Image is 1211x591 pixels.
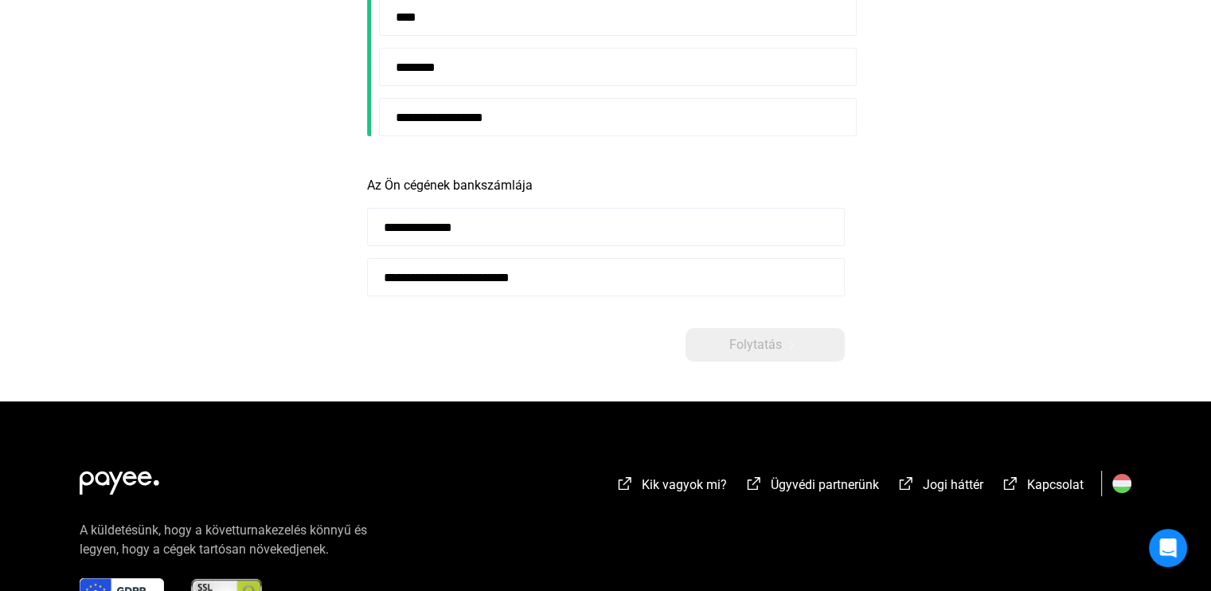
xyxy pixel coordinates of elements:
[744,479,879,495] a: külső-link-fehérÜgyvédi partnerünk
[1001,479,1084,495] a: külső-link-fehérKapcsolat
[642,477,727,492] font: Kik vagyok mi?
[1027,477,1084,492] font: Kapcsolat
[80,523,367,557] font: A küldetésünk, hogy a követturnakezelés könnyű és legyen, hogy a cégek tartósan növekedjenek.
[615,479,727,495] a: külső-link-fehérKik vagyok mi?
[897,476,916,491] img: külső-link-fehér
[686,328,845,362] button: Folytatásjobbra nyíl-fehér
[923,477,983,492] font: Jogi háttér
[744,476,764,491] img: külső-link-fehér
[367,178,533,193] font: Az Ön cégének bankszámlája
[729,337,782,352] font: Folytatás
[615,476,635,491] img: külső-link-fehér
[1001,476,1020,491] img: külső-link-fehér
[782,341,801,349] img: jobbra nyíl-fehér
[897,479,983,495] a: külső-link-fehérJogi háttér
[1149,529,1187,567] div: Intercom Messenger megnyitása
[80,462,159,495] img: white-payee-white-dot.svg
[771,477,879,492] font: Ügyvédi partnerünk
[1112,474,1131,493] img: HU.svg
